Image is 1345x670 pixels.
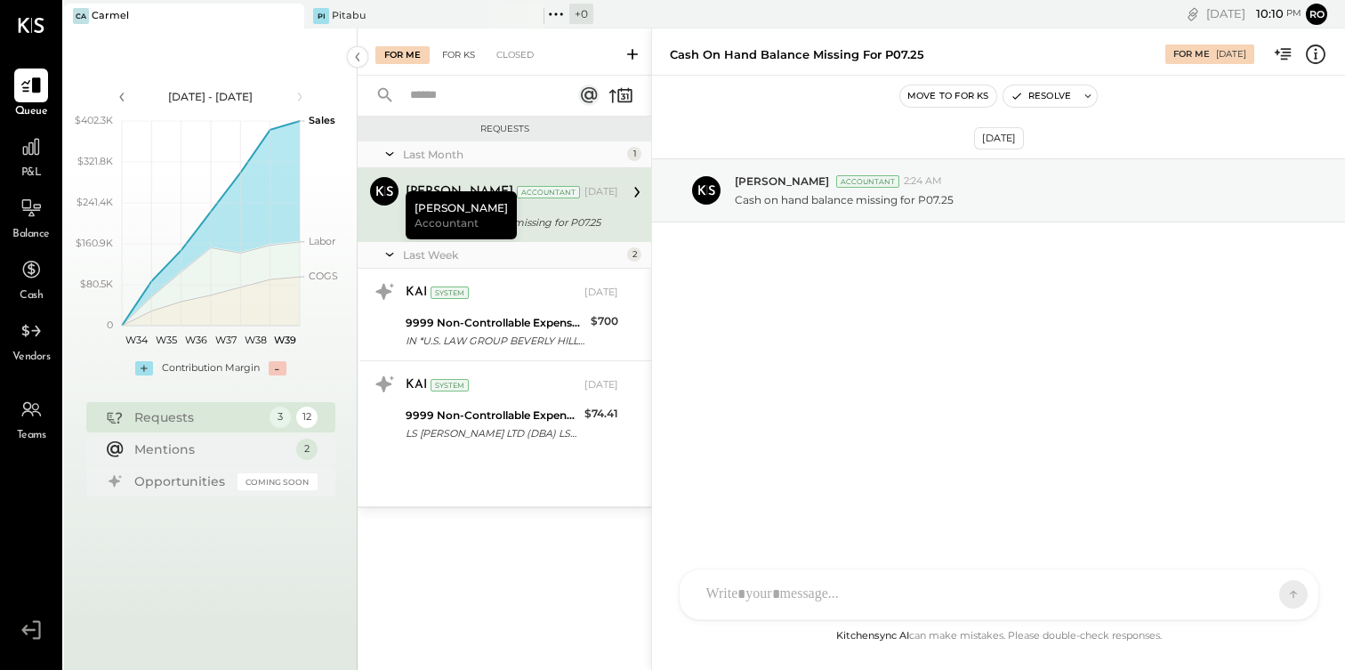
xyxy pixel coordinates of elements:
div: + [135,361,153,375]
text: 0 [107,319,113,331]
div: Contribution Margin [162,361,260,375]
span: Balance [12,227,50,243]
text: $402.3K [75,114,113,126]
text: $80.5K [80,278,113,290]
a: Queue [1,69,61,120]
span: 2:24 AM [904,174,942,189]
span: 10 : 10 [1248,5,1284,22]
button: Resolve [1003,85,1078,107]
text: W37 [214,334,236,346]
a: Balance [1,191,61,243]
div: $700 [591,312,618,330]
button: ro [1306,4,1327,25]
div: + 0 [569,4,593,24]
div: $74.41 [584,405,618,423]
text: $321.8K [77,155,113,167]
div: 9999 Non-Controllable Expenses:Other Income and Expenses:To Be Classified [406,314,585,332]
span: Accountant [415,215,479,230]
div: 3 [270,407,291,428]
a: P&L [1,130,61,182]
div: Cash on hand balance missing for P07.25 [670,46,924,63]
text: Sales [309,114,335,126]
div: 9999 Non-Controllable Expenses:Other Income and Expenses:To Be Classified [406,407,579,424]
span: Queue [15,104,48,120]
a: Vendors [1,314,61,366]
div: System [431,379,469,392]
div: [DATE] [974,127,1024,149]
div: [PERSON_NAME] [406,183,513,201]
text: $241.4K [77,196,113,208]
div: Last Month [403,147,623,162]
div: Requests [134,408,261,426]
div: Ca [73,8,89,24]
div: 2 [296,439,318,460]
div: Closed [487,46,543,64]
div: [DATE] [584,185,618,199]
a: Cash [1,253,61,304]
div: 1 [627,147,641,161]
span: P&L [21,165,42,182]
div: Accountant [836,175,899,188]
div: [DATE] [584,286,618,300]
div: copy link [1184,4,1202,23]
div: [DATE] - [DATE] [135,89,286,104]
div: KAI [406,376,427,394]
div: 2 [627,247,641,262]
div: KAI [406,284,427,302]
p: Cash on hand balance missing for P07.25 [735,192,954,207]
div: - [269,361,286,375]
text: Labor [309,235,335,247]
div: Pi [313,8,329,24]
div: System [431,287,469,299]
div: 12 [296,407,318,428]
div: Last Week [403,247,623,262]
a: Teams [1,392,61,444]
span: pm [1286,7,1301,20]
div: [DATE] [1216,48,1246,61]
text: W36 [184,334,206,346]
div: For KS [433,46,484,64]
div: Mentions [134,440,287,458]
span: Vendors [12,350,51,366]
div: Pitabu [332,9,366,23]
div: For Me [375,46,430,64]
div: Carmel [92,9,129,23]
div: Opportunities [134,472,229,490]
text: W38 [244,334,266,346]
text: W35 [156,334,177,346]
text: W34 [125,334,149,346]
button: Move to for ks [900,85,996,107]
div: Coming Soon [238,473,318,490]
div: [PERSON_NAME] [406,191,517,239]
span: Teams [17,428,46,444]
text: $160.9K [76,237,113,249]
span: [PERSON_NAME] [735,174,829,189]
div: [DATE] [1206,5,1301,22]
div: For Me [1173,48,1210,61]
span: Cash [20,288,43,304]
text: COGS [309,270,338,282]
div: IN *U.S. LAW GROUP BEVERLY HILLS CA XXXX1009 [406,332,585,350]
text: W39 [273,334,295,346]
div: [DATE] [584,378,618,392]
div: LS [PERSON_NAME] LTD (DBA) LSANTA [PERSON_NAME] CA XXXX1009 [406,424,579,442]
div: Requests [366,123,642,135]
div: Accountant [517,186,580,198]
